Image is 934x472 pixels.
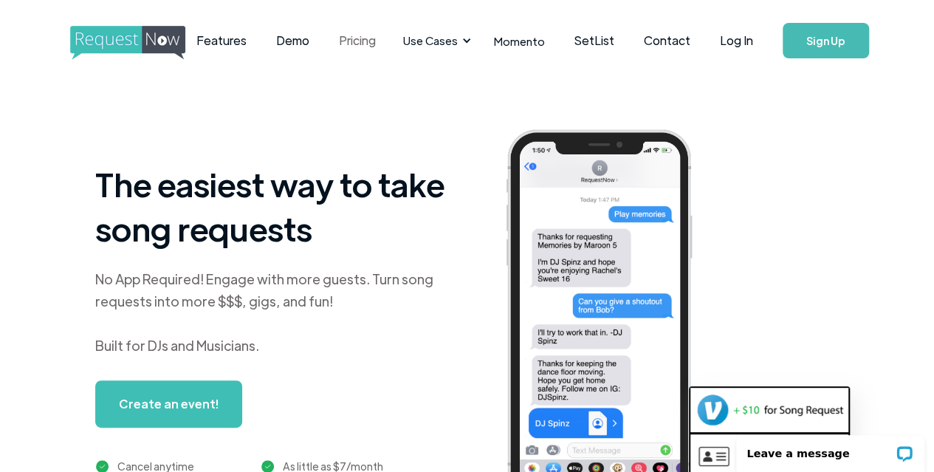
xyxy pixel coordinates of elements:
[403,33,458,49] div: Use Cases
[95,162,445,250] h1: The easiest way to take song requests
[261,18,324,64] a: Demo
[70,26,145,55] a: home
[95,380,242,428] a: Create an event!
[394,18,475,64] div: Use Cases
[690,388,848,432] img: venmo screenshot
[727,425,934,472] iframe: LiveChat chat widget
[70,26,213,60] img: requestnow logo
[182,18,261,64] a: Features
[783,23,869,58] a: Sign Up
[705,15,768,66] a: Log In
[95,268,445,357] div: No App Required! Engage with more guests. Turn song requests into more $$$, gigs, and fun! Built ...
[560,18,629,64] a: SetList
[479,19,560,63] a: Momento
[629,18,705,64] a: Contact
[324,18,391,64] a: Pricing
